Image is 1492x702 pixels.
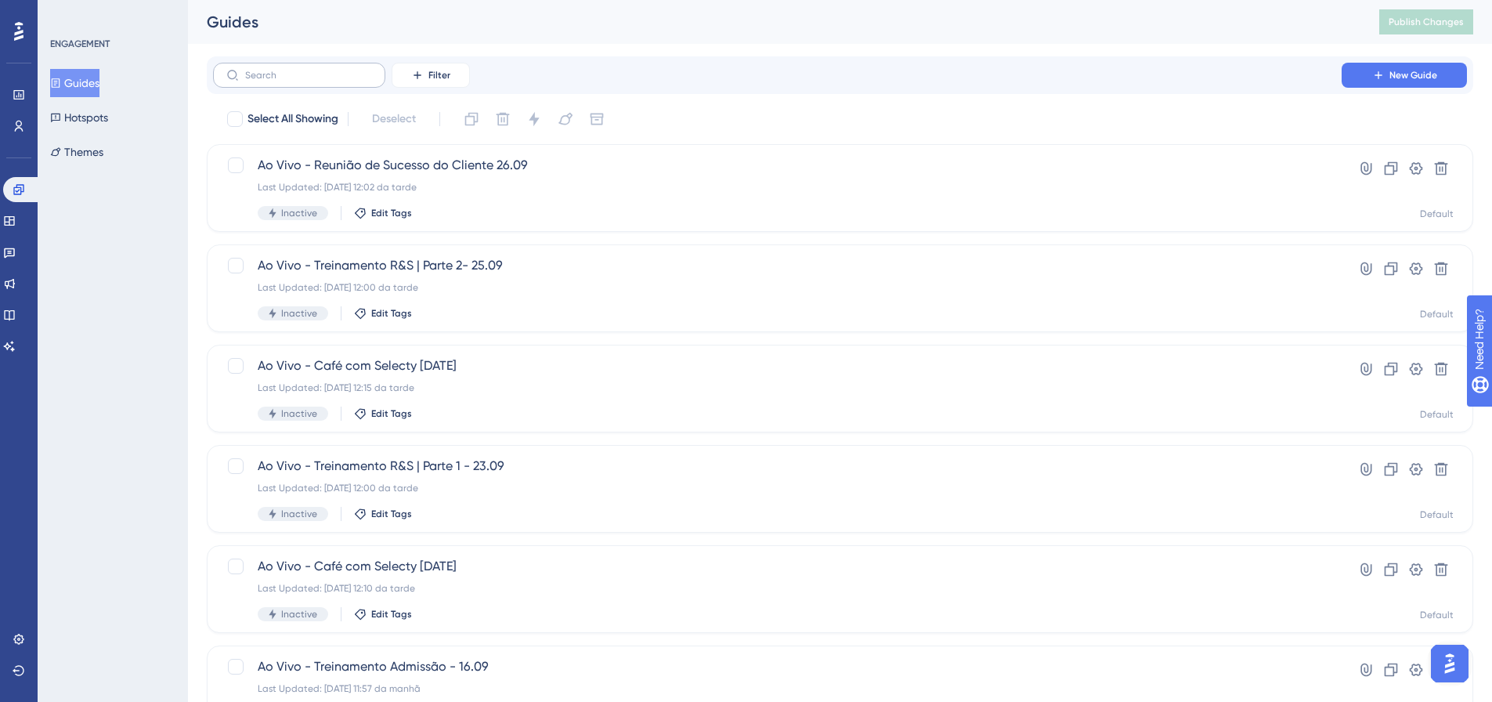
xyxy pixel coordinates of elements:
[245,70,372,81] input: Search
[281,508,317,520] span: Inactive
[207,11,1340,33] div: Guides
[258,682,1297,695] div: Last Updated: [DATE] 11:57 da manhã
[392,63,470,88] button: Filter
[281,608,317,621] span: Inactive
[50,69,99,97] button: Guides
[258,256,1297,275] span: Ao Vivo - Treinamento R&S | Parte 2- 25.09
[1420,609,1454,621] div: Default
[371,307,412,320] span: Edit Tags
[354,508,412,520] button: Edit Tags
[258,382,1297,394] div: Last Updated: [DATE] 12:15 da tarde
[258,657,1297,676] span: Ao Vivo - Treinamento Admissão - 16.09
[37,4,98,23] span: Need Help?
[50,103,108,132] button: Hotspots
[258,181,1297,194] div: Last Updated: [DATE] 12:02 da tarde
[247,110,338,128] span: Select All Showing
[281,307,317,320] span: Inactive
[1342,63,1467,88] button: New Guide
[258,356,1297,375] span: Ao Vivo - Café com Selecty [DATE]
[258,557,1297,576] span: Ao Vivo - Café com Selecty [DATE]
[258,482,1297,494] div: Last Updated: [DATE] 12:00 da tarde
[1379,9,1473,34] button: Publish Changes
[50,138,103,166] button: Themes
[258,457,1297,476] span: Ao Vivo - Treinamento R&S | Parte 1 - 23.09
[281,207,317,219] span: Inactive
[371,407,412,420] span: Edit Tags
[354,608,412,621] button: Edit Tags
[50,38,110,50] div: ENGAGEMENT
[258,281,1297,294] div: Last Updated: [DATE] 12:00 da tarde
[1426,640,1473,687] iframe: UserGuiding AI Assistant Launcher
[354,207,412,219] button: Edit Tags
[1389,69,1437,81] span: New Guide
[428,69,450,81] span: Filter
[1389,16,1464,28] span: Publish Changes
[1420,408,1454,421] div: Default
[371,207,412,219] span: Edit Tags
[258,582,1297,595] div: Last Updated: [DATE] 12:10 da tarde
[258,156,1297,175] span: Ao Vivo - Reunião de Sucesso do Cliente 26.09
[354,407,412,420] button: Edit Tags
[372,110,416,128] span: Deselect
[1420,308,1454,320] div: Default
[371,508,412,520] span: Edit Tags
[354,307,412,320] button: Edit Tags
[281,407,317,420] span: Inactive
[371,608,412,621] span: Edit Tags
[358,105,430,133] button: Deselect
[1420,208,1454,220] div: Default
[1420,508,1454,521] div: Default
